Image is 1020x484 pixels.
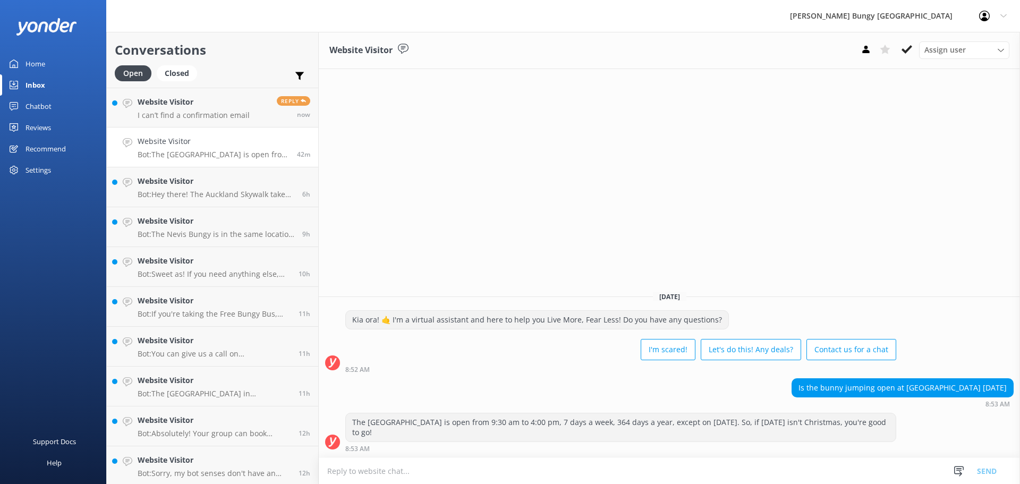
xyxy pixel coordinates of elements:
[302,230,310,239] span: Sep 13 2025 11:40pm (UTC +12:00) Pacific/Auckland
[138,414,291,426] h4: Website Visitor
[138,269,291,279] p: Bot: Sweet as! If you need anything else, just give us a shout. Catch you on the flip side!
[138,295,291,307] h4: Website Visitor
[138,111,250,120] p: I can’t find a confirmation email
[299,469,310,478] span: Sep 13 2025 08:55pm (UTC +12:00) Pacific/Auckland
[25,74,45,96] div: Inbox
[138,335,291,346] h4: Website Visitor
[299,349,310,358] span: Sep 13 2025 10:08pm (UTC +12:00) Pacific/Auckland
[138,469,291,478] p: Bot: Sorry, my bot senses don't have an answer for that, please try and rephrase your question, I...
[792,379,1013,397] div: Is the bunny jumping open at [GEOGRAPHIC_DATA] [DATE]
[299,429,310,438] span: Sep 13 2025 09:27pm (UTC +12:00) Pacific/Auckland
[297,150,310,159] span: Sep 14 2025 08:53am (UTC +12:00) Pacific/Auckland
[138,150,289,159] p: Bot: The [GEOGRAPHIC_DATA] is open from 9:30 am to 4:00 pm, 7 days a week, 364 days a year, excep...
[138,135,289,147] h4: Website Visitor
[346,413,896,441] div: The [GEOGRAPHIC_DATA] is open from 9:30 am to 4:00 pm, 7 days a week, 364 days a year, except on ...
[138,230,294,239] p: Bot: The Nevis Bungy is in the same location as the Nevis Catapult and Swing. It's all happening ...
[138,96,250,108] h4: Website Visitor
[919,41,1009,58] div: Assign User
[107,287,318,327] a: Website VisitorBot:If you're taking the Free Bungy Bus, rock up 30 minutes before departure to ch...
[115,67,157,79] a: Open
[157,65,197,81] div: Closed
[33,431,76,452] div: Support Docs
[25,53,45,74] div: Home
[138,215,294,227] h4: Website Visitor
[701,339,801,360] button: Let's do this! Any deals?
[297,110,310,119] span: Sep 14 2025 09:36am (UTC +12:00) Pacific/Auckland
[345,367,370,373] strong: 8:52 AM
[138,255,291,267] h4: Website Visitor
[299,309,310,318] span: Sep 13 2025 10:28pm (UTC +12:00) Pacific/Auckland
[138,349,291,359] p: Bot: You can give us a call on [PHONE_NUMBER] or [PHONE_NUMBER] to chat with a crew member. Our o...
[107,247,318,287] a: Website VisitorBot:Sweet as! If you need anything else, just give us a shout. Catch you on the fl...
[107,406,318,446] a: Website VisitorBot:Absolutely! Your group can book different activities and still stick together....
[138,175,294,187] h4: Website Visitor
[47,452,62,473] div: Help
[16,18,77,36] img: yonder-white-logo.png
[107,327,318,367] a: Website VisitorBot:You can give us a call on [PHONE_NUMBER] or [PHONE_NUMBER] to chat with a crew...
[25,117,51,138] div: Reviews
[806,339,896,360] button: Contact us for a chat
[345,445,896,452] div: Sep 14 2025 08:53am (UTC +12:00) Pacific/Auckland
[138,309,291,319] p: Bot: If you're taking the Free Bungy Bus, rock up 30 minutes before departure to check in. If you...
[25,159,51,181] div: Settings
[299,269,310,278] span: Sep 13 2025 10:40pm (UTC +12:00) Pacific/Auckland
[107,88,318,128] a: Website VisitorI can’t find a confirmation emailReplynow
[157,67,202,79] a: Closed
[138,190,294,199] p: Bot: Hey there! The Auckland Skywalk takes about 90 minutes. Get ready for some epic views and ad...
[641,339,695,360] button: I'm scared!
[115,65,151,81] div: Open
[107,367,318,406] a: Website VisitorBot:The [GEOGRAPHIC_DATA] in [GEOGRAPHIC_DATA] stands at 43m. Get ready to test yo...
[299,389,310,398] span: Sep 13 2025 10:01pm (UTC +12:00) Pacific/Auckland
[138,389,291,398] p: Bot: The [GEOGRAPHIC_DATA] in [GEOGRAPHIC_DATA] stands at 43m. Get ready to test your limits at t...
[115,40,310,60] h2: Conversations
[345,366,896,373] div: Sep 14 2025 08:52am (UTC +12:00) Pacific/Auckland
[107,167,318,207] a: Website VisitorBot:Hey there! The Auckland Skywalk takes about 90 minutes. Get ready for some epi...
[107,128,318,167] a: Website VisitorBot:The [GEOGRAPHIC_DATA] is open from 9:30 am to 4:00 pm, 7 days a week, 364 days...
[277,96,310,106] span: Reply
[985,401,1010,407] strong: 8:53 AM
[302,190,310,199] span: Sep 14 2025 02:57am (UTC +12:00) Pacific/Auckland
[924,44,966,56] span: Assign user
[346,311,728,329] div: Kia ora! 🤙 I'm a virtual assistant and here to help you Live More, Fear Less! Do you have any que...
[345,446,370,452] strong: 8:53 AM
[138,454,291,466] h4: Website Visitor
[107,207,318,247] a: Website VisitorBot:The Nevis Bungy is in the same location as the Nevis Catapult and Swing. It's ...
[329,44,393,57] h3: Website Visitor
[138,429,291,438] p: Bot: Absolutely! Your group can book different activities and still stick together. Just make sur...
[138,375,291,386] h4: Website Visitor
[653,292,686,301] span: [DATE]
[25,96,52,117] div: Chatbot
[25,138,66,159] div: Recommend
[792,400,1014,407] div: Sep 14 2025 08:53am (UTC +12:00) Pacific/Auckland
